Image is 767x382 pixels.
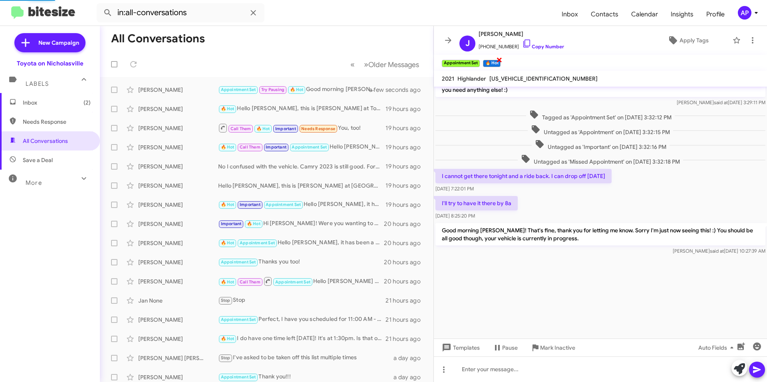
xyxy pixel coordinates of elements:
[138,258,218,266] div: [PERSON_NAME]
[385,297,427,305] div: 21 hours ago
[479,29,564,39] span: [PERSON_NAME]
[26,179,42,186] span: More
[218,219,384,228] div: Hi [PERSON_NAME]! Were you wanting to schedule for that $29.99 oil change?
[384,277,427,285] div: 20 hours ago
[138,105,218,113] div: [PERSON_NAME]
[221,221,242,226] span: Important
[301,126,335,131] span: Needs Response
[38,39,79,47] span: New Campaign
[379,86,427,94] div: a few seconds ago
[261,87,284,92] span: Try Pausing
[385,124,427,132] div: 19 hours ago
[625,3,664,26] a: Calendar
[385,105,427,113] div: 19 hours ago
[221,355,230,360] span: Stop
[221,259,256,265] span: Appointment Set
[218,162,385,170] div: No I confused with the vehicle. Camry 2023 is still good. Forget about it.
[700,3,731,26] span: Profile
[528,125,673,136] span: Untagged as 'Appointment' on [DATE] 3:32:15 PM
[435,223,765,245] p: Good morning [PERSON_NAME]! That's fine, thank you for letting me know. Sorry I'm just now seeing...
[221,336,234,341] span: 🔥 Hot
[221,317,256,322] span: Appointment Set
[138,335,218,343] div: [PERSON_NAME]
[435,196,518,210] p: I'll try to have it there by 8a
[346,56,424,73] nav: Page navigation example
[138,220,218,228] div: [PERSON_NAME]
[218,238,384,247] div: Hello [PERSON_NAME], it has been a while since we have seen your 2020 Tacoma at [GEOGRAPHIC_DATA]...
[23,137,68,145] span: All Conversations
[218,334,385,343] div: I do have one time left [DATE]! It's at 1:30pm. Is that okay?
[221,279,234,285] span: 🔥 Hot
[489,75,598,82] span: [US_VEHICLE_IDENTIFICATION_NUMBER]
[218,123,385,133] div: You, too!
[384,220,427,228] div: 20 hours ago
[457,75,486,82] span: Highlander
[359,56,424,73] button: Next
[384,239,427,247] div: 20 hours ago
[698,340,737,355] span: Auto Fields
[221,298,230,303] span: Stop
[442,75,454,82] span: 2021
[532,139,670,151] span: Untagged as 'Important' on [DATE] 3:32:16 PM
[385,182,427,190] div: 19 hours ago
[138,277,218,285] div: [PERSON_NAME]
[440,340,480,355] span: Templates
[692,340,743,355] button: Auto Fields
[738,6,751,20] div: AP
[384,258,427,266] div: 20 hours ago
[138,373,218,381] div: [PERSON_NAME]
[138,201,218,209] div: [PERSON_NAME]
[465,37,470,50] span: J
[23,156,53,164] span: Save a Deal
[221,106,234,111] span: 🔥 Hot
[218,276,384,286] div: Hello [PERSON_NAME] again from Toyota on [GEOGRAPHIC_DATA]. There is still time this month to red...
[350,59,355,69] span: «
[483,60,500,67] small: 🔥 Hot
[292,144,327,150] span: Appointment Set
[486,340,524,355] button: Pause
[138,162,218,170] div: [PERSON_NAME]
[526,110,675,121] span: Tagged as 'Appointment Set' on [DATE] 3:32:12 PM
[496,55,503,64] span: ×
[23,99,91,107] span: Inbox
[240,144,260,150] span: Call Them
[442,60,480,67] small: Appointment Set
[83,99,91,107] span: (2)
[240,240,275,245] span: Appointment Set
[218,182,385,190] div: Hello [PERSON_NAME], this is [PERSON_NAME] at [GEOGRAPHIC_DATA] on [GEOGRAPHIC_DATA]. It's been a...
[138,239,218,247] div: [PERSON_NAME]
[218,143,385,152] div: Hello [PERSON_NAME], it has been a while since we have seen your 2021 Highlander at [GEOGRAPHIC_D...
[584,3,625,26] a: Contacts
[385,316,427,324] div: 21 hours ago
[524,340,582,355] button: Mark Inactive
[218,85,379,94] div: Good morning [PERSON_NAME]! That's fine, thank you for letting me know. Sorry I'm just now seeing...
[518,154,683,166] span: Untagged as 'Missed Appointment' on [DATE] 3:32:18 PM
[522,44,564,49] a: Copy Number
[138,354,218,362] div: [PERSON_NAME] [PERSON_NAME]
[256,126,270,131] span: 🔥 Hot
[218,104,385,113] div: Hello [PERSON_NAME], this is [PERSON_NAME] at Toyota on [GEOGRAPHIC_DATA]. It's been a while sinc...
[434,340,486,355] button: Templates
[385,201,427,209] div: 19 hours ago
[138,316,218,324] div: [PERSON_NAME]
[230,126,251,131] span: Call Them
[111,32,205,45] h1: All Conversations
[435,213,475,219] span: [DATE] 8:25:20 PM
[479,39,564,51] span: [PHONE_NUMBER]
[218,372,393,382] div: Thank you!!!
[221,374,256,380] span: Appointment Set
[555,3,584,26] span: Inbox
[714,99,728,105] span: said at
[218,296,385,305] div: Stop
[221,202,234,207] span: 🔥 Hot
[731,6,758,20] button: AP
[17,59,83,67] div: Toyota on Nicholasville
[435,186,474,192] span: [DATE] 7:22:01 PM
[266,144,286,150] span: Important
[710,248,724,254] span: said at
[290,87,304,92] span: 🔥 Hot
[221,240,234,245] span: 🔥 Hot
[221,144,234,150] span: 🔥 Hot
